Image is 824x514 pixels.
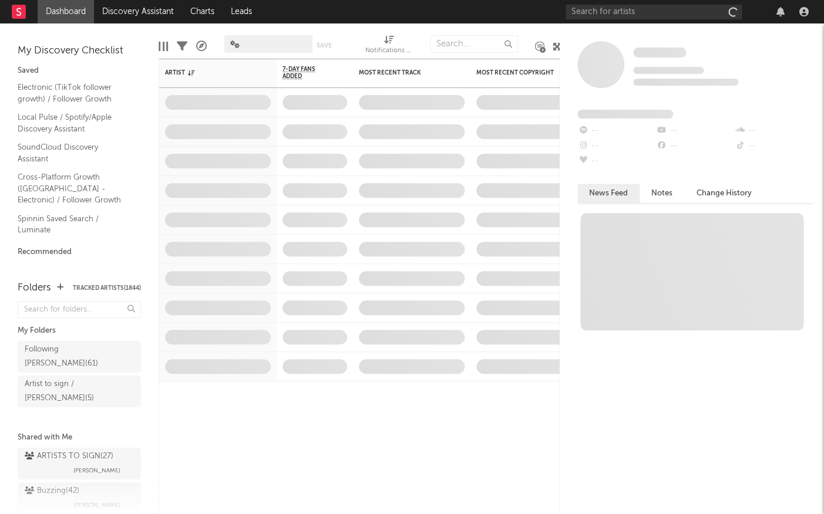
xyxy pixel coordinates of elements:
button: Change History [684,184,763,203]
div: A&R Pipeline [196,29,207,63]
div: Buzzing ( 42 ) [25,484,79,498]
div: Following [PERSON_NAME] ( 61 ) [25,343,107,371]
a: Following [PERSON_NAME](61) [18,341,141,373]
a: Some Artist [633,47,686,59]
div: Folders [18,281,51,295]
a: Buzzing(42)[PERSON_NAME] [18,482,141,514]
input: Search for folders... [18,301,141,318]
span: [PERSON_NAME] [73,464,120,478]
a: SoundCloud Discovery Assistant [18,141,129,165]
a: Electronic (TikTok follower growth) / Follower Growth [18,81,129,105]
div: Notifications (Artist) [365,44,412,58]
span: Tracking Since: [DATE] [633,67,704,74]
input: Search for artists [566,5,742,19]
span: Some Artist [633,48,686,58]
div: Saved [18,64,141,78]
button: Save [317,42,332,49]
div: Most Recent Track [359,69,447,76]
div: -- [734,138,812,154]
div: Notifications (Artist) [365,29,412,63]
span: [PERSON_NAME] [73,498,120,512]
div: Shared with Me [18,431,141,445]
a: Cross-Platform Growth ([GEOGRAPHIC_DATA] - Electronic) / Follower Growth [18,171,129,207]
span: 7-Day Fans Added [282,66,329,80]
div: -- [655,138,734,154]
button: News Feed [577,184,640,203]
div: -- [734,123,812,138]
div: My Discovery Checklist [18,44,141,58]
div: Filters [177,29,187,63]
div: -- [577,138,655,154]
a: ARTISTS TO SIGN(27)[PERSON_NAME] [18,448,141,479]
a: Local Pulse / Spotify/Apple Discovery Assistant [18,111,129,135]
span: 0 fans last week [633,79,738,86]
div: Artist [165,69,253,76]
div: -- [577,123,655,138]
button: Notes [640,184,684,203]
a: Spinnin Saved Search / Luminate [18,212,129,236]
button: Tracked Artists(1844) [73,285,141,291]
span: Fans Added by Platform [577,110,673,119]
div: Artist to sign / [PERSON_NAME] ( 5 ) [25,377,107,405]
input: Search... [430,35,518,53]
a: Artist to sign / [PERSON_NAME](5) [18,376,141,407]
div: -- [577,154,655,169]
div: My Folders [18,324,141,338]
div: ARTISTS TO SIGN ( 27 ) [25,449,113,464]
div: -- [655,123,734,138]
div: Recommended [18,245,141,259]
div: Edit Columns [159,29,168,63]
div: Most Recent Copyright [476,69,564,76]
